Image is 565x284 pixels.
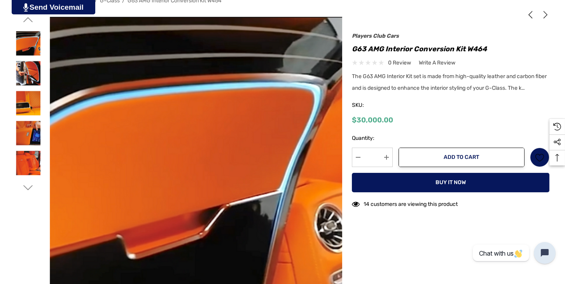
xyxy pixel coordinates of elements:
[23,3,28,12] img: PjwhLS0gR2VuZXJhdG9yOiBHcmF2aXQuaW8gLS0+PHN2ZyB4bWxucz0iaHR0cDovL3d3dy53My5vcmcvMjAwMC9zdmciIHhtb...
[399,148,525,167] button: Add to Cart
[16,121,40,145] img: G Wagon Seats
[419,59,455,66] span: Write a Review
[16,151,40,175] img: G Wagon Seats
[352,173,549,192] button: Buy it now
[535,153,544,162] svg: Wish List
[23,183,33,193] svg: Go to slide 7 of 9
[549,154,565,162] svg: Top
[352,33,399,39] a: Players Club Cars
[352,100,391,111] span: SKU:
[352,134,393,143] label: Quantity:
[16,31,40,56] img: G Wagon Seats
[352,197,458,209] div: 14 customers are viewing this product
[539,11,549,19] a: Next
[352,73,547,91] span: The G63 AMG Interior Kit set is made from high-quality leather and carbon fiber and is designed t...
[388,58,411,68] span: 0 review
[16,91,40,115] img: G Wagon Seats
[352,116,393,124] span: $30,000.00
[530,148,549,167] a: Wish List
[553,123,561,131] svg: Recently Viewed
[553,138,561,146] svg: Social Media
[419,58,455,68] a: Write a Review
[23,15,33,24] svg: Go to slide 5 of 9
[16,61,40,85] img: G Wagon Seats
[527,11,537,19] a: Previous
[352,43,549,55] h1: G63 AMG Interior Conversion Kit W464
